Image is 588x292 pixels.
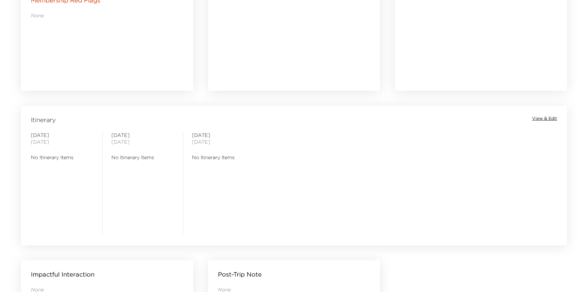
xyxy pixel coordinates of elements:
[192,154,255,161] span: No Itinerary Items
[111,138,174,145] span: [DATE]
[31,116,56,124] span: Itinerary
[111,132,174,138] span: [DATE]
[192,132,255,138] span: [DATE]
[192,138,255,145] span: [DATE]
[218,270,262,279] p: Post-Trip Note
[31,270,94,279] p: Impactful Interaction
[111,154,174,161] span: No Itinerary Items
[31,138,94,145] span: [DATE]
[31,154,94,161] span: No Itinerary Items
[31,132,94,138] span: [DATE]
[31,12,183,19] p: None
[532,116,557,122] button: View & Edit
